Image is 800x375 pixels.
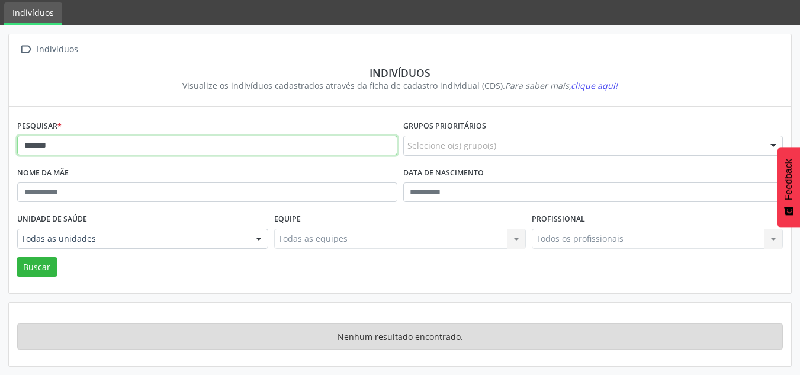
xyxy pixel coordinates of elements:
button: Feedback - Mostrar pesquisa [777,147,800,227]
button: Buscar [17,257,57,277]
span: Todas as unidades [21,233,244,245]
i:  [17,41,34,58]
label: Nome da mãe [17,164,69,182]
span: clique aqui! [571,80,618,91]
div: Nenhum resultado encontrado. [17,323,783,350]
label: Data de nascimento [403,164,484,182]
label: Unidade de saúde [17,210,87,229]
i: Para saber mais, [505,80,618,91]
label: Pesquisar [17,117,62,136]
span: Feedback [783,159,794,200]
label: Grupos prioritários [403,117,486,136]
label: Equipe [274,210,301,229]
div: Indivíduos [34,41,80,58]
div: Indivíduos [25,66,775,79]
a: Indivíduos [4,2,62,25]
span: Selecione o(s) grupo(s) [407,139,496,152]
div: Visualize os indivíduos cadastrados através da ficha de cadastro individual (CDS). [25,79,775,92]
a:  Indivíduos [17,41,80,58]
label: Profissional [532,210,585,229]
